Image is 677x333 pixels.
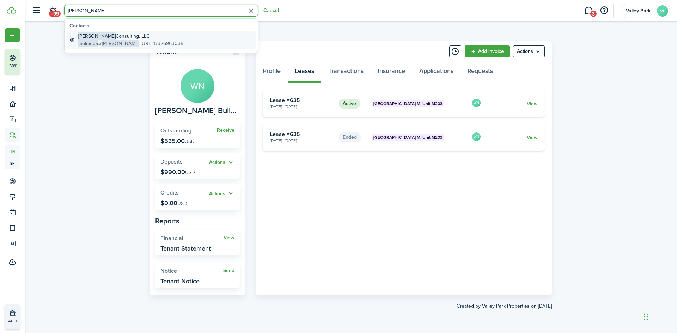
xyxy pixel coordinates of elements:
span: William Newbury Builders [155,106,236,115]
widget-stats-title: Notice [160,268,223,274]
span: [GEOGRAPHIC_DATA] M, Unit M203 [373,100,443,107]
button: Timeline [449,45,461,57]
span: [PERSON_NAME] [102,40,139,47]
button: Cancel [263,8,279,13]
p: $990.00 [160,168,195,175]
card-description: [DATE] - [DATE] [270,137,333,144]
avatar-text: WN [181,69,214,103]
created-at: Created by Valley Park Properties on [DATE] [150,295,552,310]
iframe: Chat Widget [560,257,677,333]
span: 3 [590,11,597,17]
span: Credits [160,189,179,197]
button: Open menu [513,45,545,57]
button: Open menu [209,159,234,167]
button: Open sidebar [30,4,43,17]
widget-stats-title: Financial [160,235,224,241]
global-search-item-description: @ -[URL] 17326963035 [78,40,183,47]
a: Messaging [582,2,595,20]
button: 50% [5,49,63,74]
input: Search for anything... [64,5,258,17]
card-title: Lease #635 [270,97,333,104]
span: USD [185,169,195,176]
status: Ended [338,132,361,142]
span: Outstanding [160,127,191,135]
span: USD [185,138,195,145]
a: Requests [461,62,500,83]
card-title: Lease #635 [270,131,333,137]
a: [PERSON_NAME]Consulting, LLCmolmeda@[PERSON_NAME]-[URL] 17326963035 [67,31,256,49]
global-search-item-title: Consulting, LLC [78,32,183,40]
a: Applications [412,62,461,83]
button: Actions [209,190,234,198]
a: View [527,134,538,141]
a: Profile [256,62,288,83]
avatar-text: VP [657,5,668,17]
a: Receive [217,128,234,133]
span: [GEOGRAPHIC_DATA] M, Unit M203 [373,134,443,141]
button: Open resource center [598,5,610,17]
widget-stats-description: Tenant Notice [160,278,200,285]
img: TenantCloud [7,7,16,14]
span: USD [177,200,187,207]
span: [PERSON_NAME] [78,32,116,40]
a: ACH [5,304,20,329]
p: $0.00 [160,199,187,206]
status: Active [338,99,360,109]
div: Drag [644,306,648,327]
span: +99 [49,11,61,17]
card-description: [DATE] - [DATE] [270,104,333,110]
menu-btn: Actions [513,45,545,57]
a: View [224,235,234,241]
button: Open menu [209,190,234,198]
button: Clear search [246,5,257,16]
button: Actions [209,159,234,167]
a: tn [5,145,20,157]
p: 50% [9,63,18,69]
button: Open menu [5,28,20,42]
span: molmeda [78,40,98,47]
global-search-list-title: Contacts [69,22,256,30]
a: Notifications [46,2,59,20]
a: Add invoice [465,45,510,57]
panel-main-subtitle: Reports [155,216,240,226]
a: sp [5,157,20,169]
a: Send [223,268,234,273]
span: Deposits [160,158,183,166]
span: Valley Park Properties [626,8,654,13]
a: View [527,100,538,107]
p: ACH [8,318,50,324]
p: $535.00 [160,137,195,144]
a: Transactions [321,62,371,83]
a: Insurance [371,62,412,83]
widget-stats-description: Tenant Statement [160,245,211,252]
